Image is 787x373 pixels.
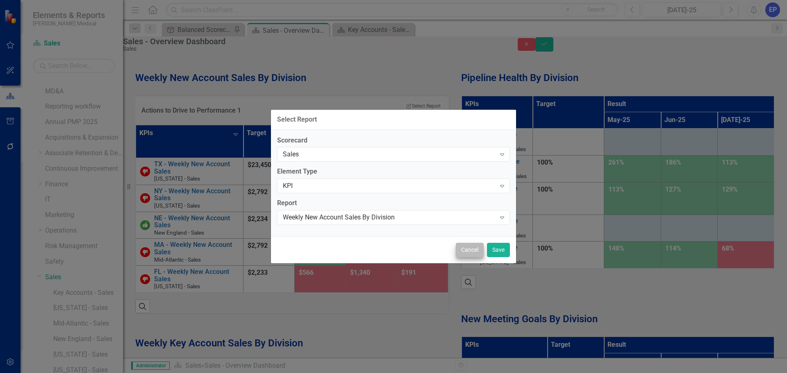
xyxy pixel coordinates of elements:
div: Sales [283,150,496,159]
button: Cancel [456,243,484,257]
label: Report [277,199,510,208]
button: Save [487,243,510,257]
div: Weekly New Account Sales By Division [283,213,496,222]
div: KPI [283,181,496,191]
label: Scorecard [277,136,510,145]
label: Element Type [277,167,510,176]
div: Select Report [277,116,317,123]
